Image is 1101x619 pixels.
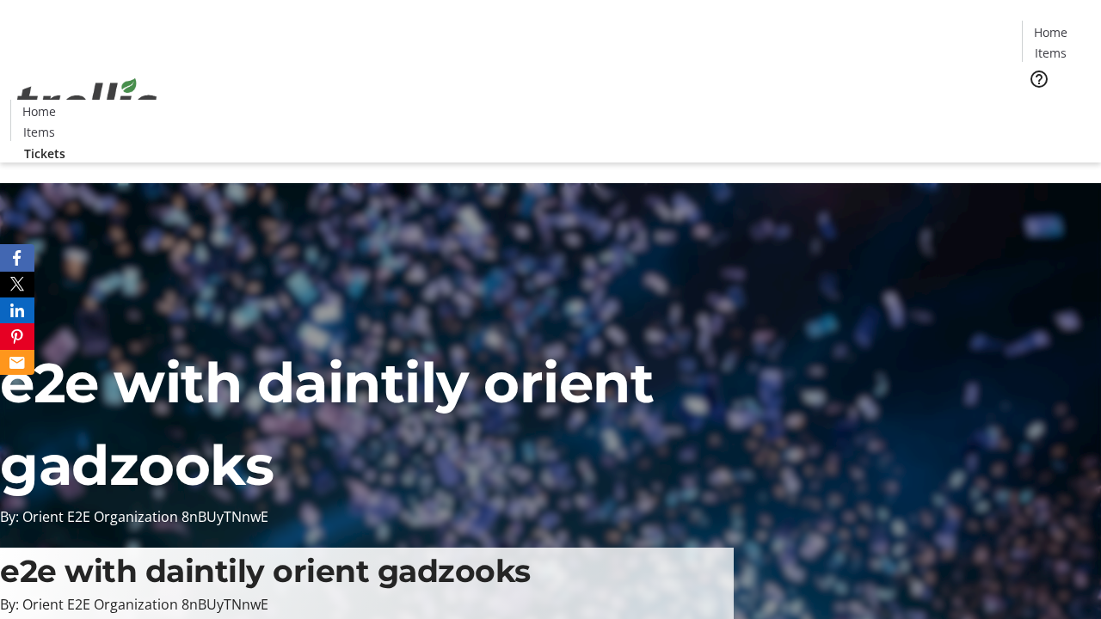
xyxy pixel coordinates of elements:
[22,102,56,120] span: Home
[10,144,79,162] a: Tickets
[1034,23,1067,41] span: Home
[11,123,66,141] a: Items
[11,102,66,120] a: Home
[1022,62,1056,96] button: Help
[1022,100,1091,118] a: Tickets
[1035,44,1067,62] span: Items
[1036,100,1077,118] span: Tickets
[24,144,65,162] span: Tickets
[1023,23,1078,41] a: Home
[23,123,55,141] span: Items
[1023,44,1078,62] a: Items
[10,59,163,145] img: Orient E2E Organization 8nBUyTNnwE's Logo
